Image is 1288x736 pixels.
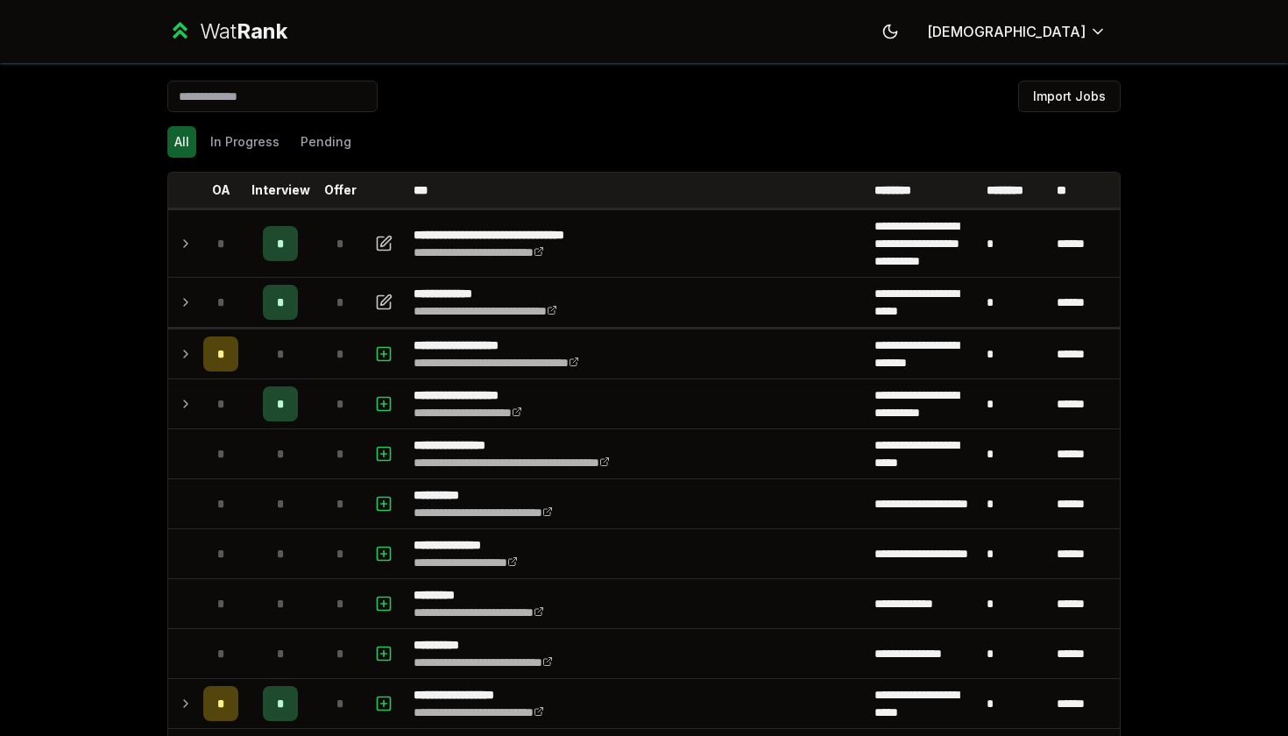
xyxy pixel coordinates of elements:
p: Interview [251,181,310,199]
div: Wat [200,18,287,46]
button: [DEMOGRAPHIC_DATA] [913,16,1121,47]
p: Offer [324,181,357,199]
button: In Progress [203,126,287,158]
button: Import Jobs [1018,81,1121,112]
span: Rank [237,18,287,44]
a: WatRank [167,18,287,46]
span: [DEMOGRAPHIC_DATA] [927,21,1086,42]
p: OA [212,181,230,199]
button: All [167,126,196,158]
button: Pending [294,126,358,158]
